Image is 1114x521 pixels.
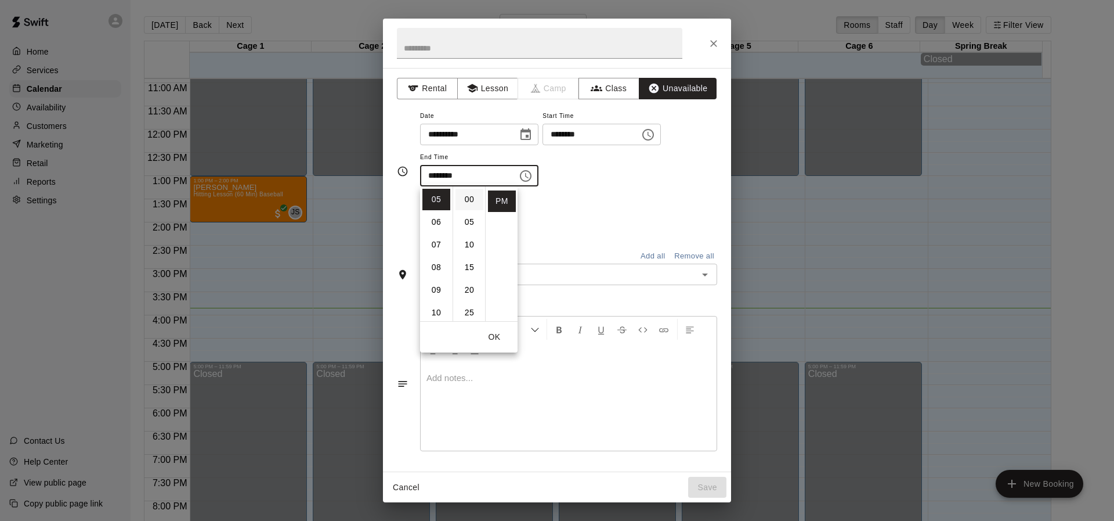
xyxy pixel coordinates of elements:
[397,78,458,99] button: Rental
[420,150,538,166] span: End Time
[671,247,717,265] button: Remove all
[455,302,483,324] li: 25 minutes
[455,234,483,256] li: 10 minutes
[654,319,674,340] button: Insert Link
[514,123,537,146] button: Choose date, selected date is Sep 13, 2025
[422,234,450,256] li: 7 hours
[488,191,516,212] li: PM
[612,319,632,340] button: Format Strikethrough
[422,279,450,301] li: 9 hours
[420,186,453,321] ul: Select hours
[633,319,653,340] button: Insert Code
[578,78,639,99] button: Class
[485,186,518,321] ul: Select meridiem
[697,267,713,283] button: Open
[570,319,590,340] button: Format Italics
[549,319,569,340] button: Format Bold
[457,78,518,99] button: Lesson
[455,279,483,301] li: 20 minutes
[455,189,483,210] li: 0 minutes
[542,109,661,124] span: Start Time
[455,257,483,278] li: 15 minutes
[397,166,408,177] svg: Timing
[639,78,717,99] button: Unavailable
[476,326,513,348] button: OK
[636,123,660,146] button: Choose time, selected time is 4:00 PM
[422,211,450,233] li: 6 hours
[422,189,450,210] li: 5 hours
[422,257,450,278] li: 8 hours
[591,319,611,340] button: Format Underline
[397,378,408,390] svg: Notes
[634,247,671,265] button: Add all
[422,302,450,324] li: 10 hours
[518,78,579,99] span: Camps can only be created in the Services page
[388,477,425,498] button: Cancel
[680,319,700,340] button: Left Align
[514,164,537,188] button: Choose time, selected time is 5:30 PM
[453,186,485,321] ul: Select minutes
[455,211,483,233] li: 5 minutes
[421,294,717,313] span: Notes
[397,269,408,281] svg: Rooms
[420,109,538,124] span: Date
[703,33,724,54] button: Close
